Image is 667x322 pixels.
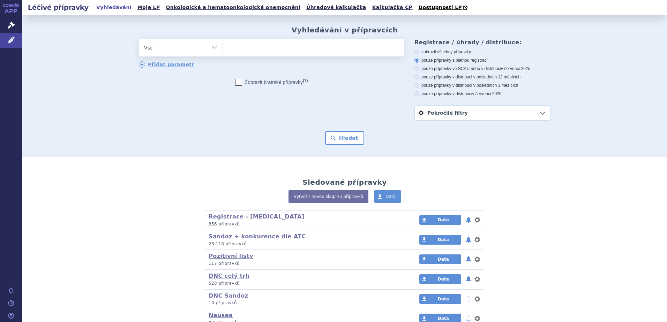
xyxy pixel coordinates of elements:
[209,253,253,259] a: Pozitivní listy
[419,235,461,245] a: Data
[465,255,472,263] button: notifikace
[139,61,194,68] a: Přidat parametr
[374,190,401,203] a: Data
[209,242,247,246] span: 23 118 přípravků
[94,3,134,12] a: Vyhledávání
[438,257,449,262] span: Data
[292,26,398,34] h2: Vyhledávání v přípravcích
[465,216,472,224] button: notifikace
[465,236,472,244] button: notifikace
[416,3,471,13] a: Dostupnosti LP
[415,106,550,120] a: Pokročilé filtry
[209,273,250,279] a: DNC celý trh
[370,3,415,12] a: Kalkulačka CP
[465,295,472,303] button: notifikace
[209,213,304,220] a: Registrace - [MEDICAL_DATA]
[501,66,530,71] span: v červenci 2025
[474,275,481,283] button: nastavení
[472,91,501,96] span: v červenci 2025
[135,3,162,12] a: Moje LP
[209,300,237,305] span: 10 přípravků
[465,275,472,283] button: notifikace
[438,316,449,321] span: Data
[209,292,248,299] a: DNC Sandoz
[164,3,302,12] a: Onkologická a hematoonkologická onemocnění
[22,2,94,12] h2: Léčivé přípravky
[414,39,550,46] h3: Registrace / úhrady / distribuce:
[414,83,550,88] label: pouze přípravky v distribuci v posledních 3 měsících
[419,294,461,304] a: Data
[209,312,233,319] a: Nausea
[288,190,368,203] a: Vytvořit novou skupinu přípravků
[419,215,461,225] a: Data
[418,5,462,10] span: Dostupnosti LP
[209,261,240,266] span: 117 přípravků
[325,131,365,145] button: Hledat
[438,277,449,282] span: Data
[438,237,449,242] span: Data
[414,74,550,80] label: pouze přípravky v distribuci v posledních 12 měsících
[414,49,550,55] label: zobrazit všechny přípravky
[438,297,449,301] span: Data
[414,66,550,71] label: pouze přípravky ve SCAU nebo v distribuci
[209,222,240,227] span: 356 přípravků
[419,274,461,284] a: Data
[385,194,396,199] span: Data
[474,255,481,263] button: nastavení
[209,281,240,286] span: 523 přípravků
[303,78,308,83] abbr: (?)
[419,254,461,264] a: Data
[235,79,308,86] label: Zobrazit bratrské přípravky
[414,91,550,97] label: pouze přípravky v distribuci
[474,295,481,303] button: nastavení
[302,178,387,186] h2: Sledované přípravky
[474,236,481,244] button: nastavení
[474,216,481,224] button: nastavení
[438,217,449,222] span: Data
[304,3,368,12] a: Úhradová kalkulačka
[209,233,306,240] a: Sandoz + konkurence dle ATC
[414,58,550,63] label: pouze přípravky s platnou registrací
